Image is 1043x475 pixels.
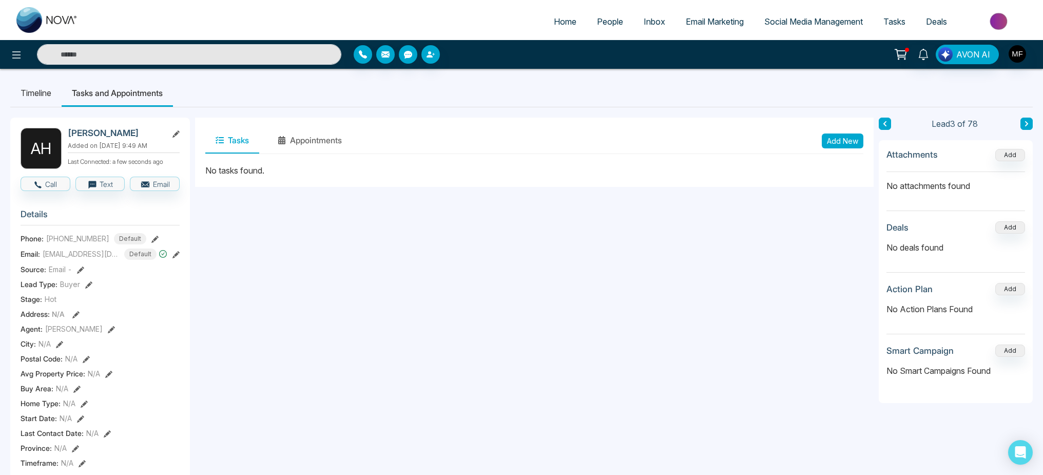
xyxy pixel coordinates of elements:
button: Email [130,177,180,191]
span: Home Type : [21,398,61,409]
h3: Details [21,209,180,225]
p: No deals found [886,241,1025,254]
img: User Avatar [1009,45,1026,63]
p: Last Connected: a few seconds ago [68,155,180,166]
h3: Smart Campaign [886,346,954,356]
span: Hot [45,294,56,305]
span: Last Contact Date : [21,428,84,439]
span: Timeframe : [21,458,59,468]
span: Add [995,150,1025,159]
span: Inbox [644,16,665,27]
div: No tasks found. [205,164,863,177]
p: No Action Plans Found [886,303,1025,315]
span: [EMAIL_ADDRESS][DOMAIN_NAME] [43,249,120,259]
div: A H [21,128,62,169]
span: Default [124,249,157,260]
span: [PERSON_NAME] [45,324,103,334]
img: Market-place.gif [962,10,1037,33]
h3: Deals [886,222,909,233]
a: Social Media Management [754,12,873,31]
img: Lead Flow [938,47,953,62]
span: Tasks [883,16,905,27]
h2: [PERSON_NAME] [68,128,163,138]
span: [PHONE_NUMBER] [46,233,109,244]
span: Social Media Management [764,16,863,27]
span: Source: [21,264,46,275]
span: Phone: [21,233,44,244]
button: Add [995,283,1025,295]
span: Postal Code : [21,353,63,364]
span: Agent: [21,324,43,334]
span: Home [554,16,576,27]
span: N/A [63,398,75,409]
p: No Smart Campaigns Found [886,365,1025,377]
button: Add New [822,134,863,148]
span: Province : [21,443,52,453]
img: Nova CRM Logo [16,7,78,33]
p: Added on [DATE] 9:49 AM [68,141,180,150]
span: Address: [21,309,65,319]
span: N/A [61,458,73,468]
span: Start Date : [21,413,57,424]
span: Buy Area : [21,383,53,394]
h3: Attachments [886,149,938,160]
button: Call [21,177,70,191]
button: Add [995,345,1025,357]
span: Email Marketing [686,16,744,27]
span: N/A [54,443,67,453]
span: People [597,16,623,27]
span: N/A [65,353,78,364]
p: No attachments found [886,172,1025,192]
span: Stage: [21,294,42,305]
span: N/A [52,310,65,318]
span: N/A [88,368,100,379]
a: People [587,12,633,31]
a: Email Marketing [675,12,754,31]
div: Open Intercom Messenger [1008,440,1033,465]
button: Add [995,149,1025,161]
span: Lead Type: [21,279,57,290]
li: Tasks and Appointments [62,79,173,107]
span: Deals [926,16,947,27]
span: AVON AI [956,48,990,61]
span: N/A [60,413,72,424]
span: Buyer [60,279,80,290]
span: Lead 3 of 78 [932,118,978,130]
span: N/A [86,428,99,439]
h3: Action Plan [886,284,933,294]
span: N/A [38,338,51,349]
span: City : [21,338,36,349]
button: AVON AI [936,45,999,64]
a: Home [544,12,587,31]
span: Default [114,233,146,244]
span: Email: [21,249,40,259]
button: Text [75,177,125,191]
li: Timeline [10,79,62,107]
a: Tasks [873,12,916,31]
a: Inbox [633,12,675,31]
span: N/A [56,383,68,394]
button: Tasks [205,128,259,154]
button: Add [995,221,1025,234]
span: Avg Property Price : [21,368,85,379]
button: Appointments [267,128,352,154]
a: Deals [916,12,957,31]
span: Email - [49,264,72,275]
